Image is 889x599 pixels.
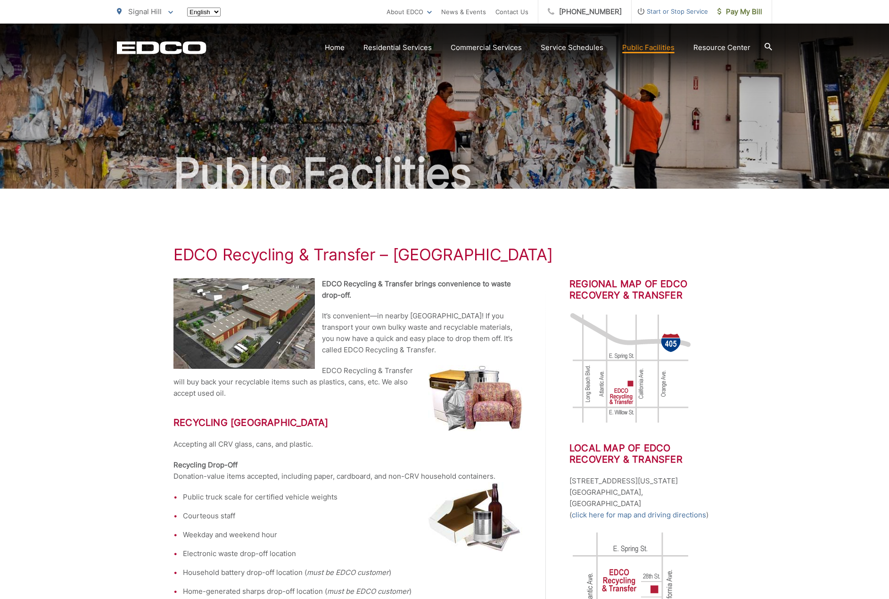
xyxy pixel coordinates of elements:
[569,475,716,521] p: [STREET_ADDRESS][US_STATE] [GEOGRAPHIC_DATA], [GEOGRAPHIC_DATA] ( )
[717,6,762,17] span: Pay My Bill
[183,510,522,522] li: Courteous staff
[693,42,750,53] a: Resource Center
[441,6,486,17] a: News & Events
[569,278,716,301] h2: Regional Map of EDCO Recovery & Transfer
[173,439,522,450] p: Accepting all CRV glass, cans, and plastic.
[569,311,692,424] img: image
[428,365,522,431] img: Dishwasher and chair
[325,42,345,53] a: Home
[173,365,522,399] p: EDCO Recycling & Transfer will buy back your recyclable items such as plastics, cans, etc. We als...
[117,150,772,197] h2: Public Facilities
[183,586,522,597] li: Home-generated sharps drop-off location ( )
[572,509,706,521] a: click here for map and driving directions
[451,42,522,53] a: Commercial Services
[183,548,522,559] li: Electronic waste drop-off location
[541,42,603,53] a: Service Schedules
[387,6,432,17] a: About EDCO
[622,42,675,53] a: Public Facilities
[569,442,716,465] h2: Local Map of EDCO Recovery & Transfer
[495,6,528,17] a: Contact Us
[183,491,522,503] li: Public truck scale for certified vehicle weights
[322,279,511,299] strong: EDCO Recycling & Transfer brings convenience to waste drop-off.
[173,278,315,369] img: EDCO Recycling & Transfer
[173,460,238,469] strong: Recycling Drop-Off
[327,587,409,596] em: must be EDCO customer
[307,568,389,577] em: must be EDCO customer
[173,459,522,482] p: Donation-value items accepted, including paper, cardboard, and non-CRV household containers.
[183,567,522,578] li: Household battery drop-off location ( )
[173,310,522,356] p: It’s convenient—in nearby [GEOGRAPHIC_DATA]! If you transport your own bulky waste and recyclable...
[117,41,206,54] a: EDCD logo. Return to the homepage.
[187,8,221,17] select: Select a language
[173,245,716,264] h1: EDCO Recycling & Transfer – [GEOGRAPHIC_DATA]
[428,482,522,552] img: Cardboard, bottles, cans, newspapers
[173,417,522,428] h2: Recycling [GEOGRAPHIC_DATA]
[183,529,522,541] li: Weekday and weekend hour
[128,7,162,16] span: Signal Hill
[363,42,432,53] a: Residential Services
